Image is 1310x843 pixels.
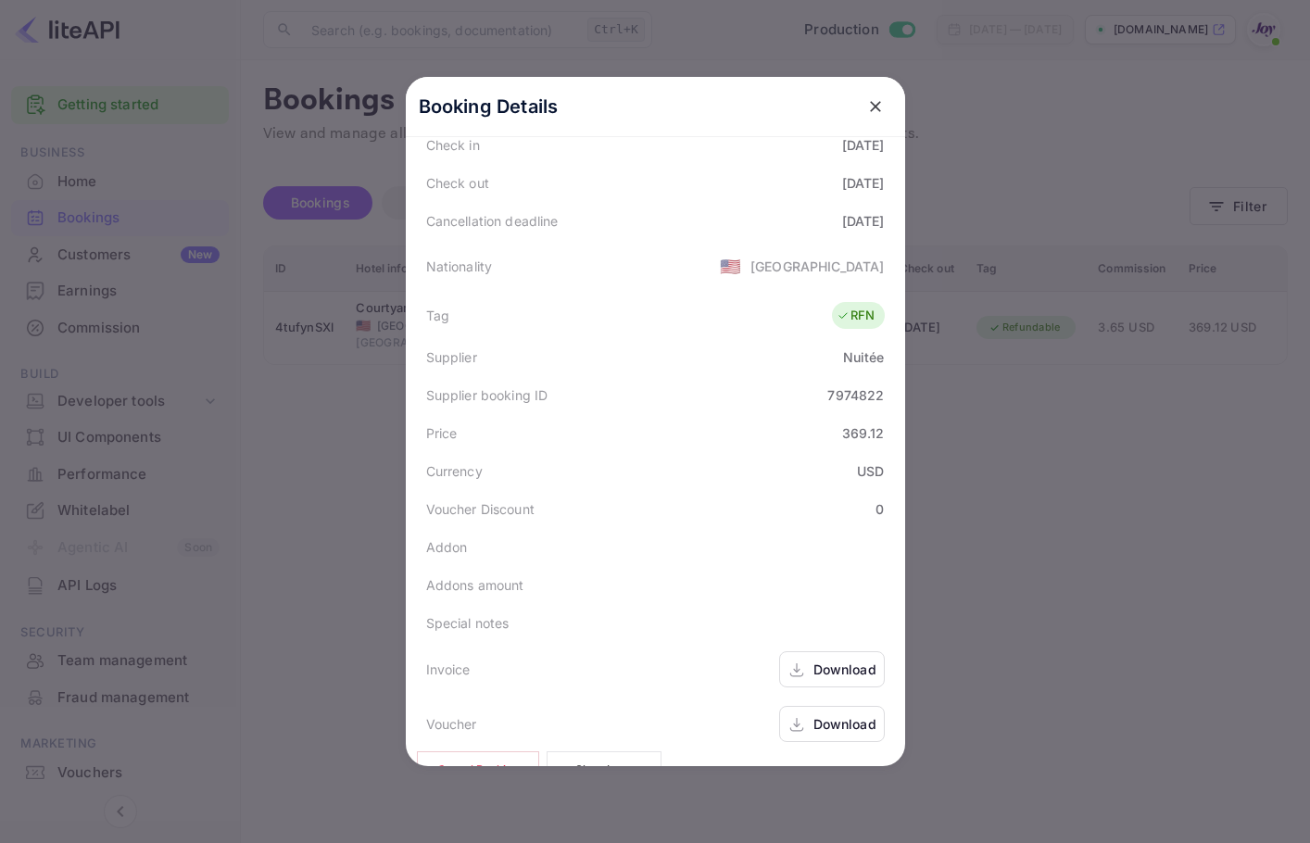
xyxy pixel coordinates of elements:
[426,135,480,155] div: Check in
[426,306,449,325] div: Tag
[813,714,876,734] div: Download
[426,537,468,557] div: Addon
[857,461,884,481] div: USD
[426,257,493,276] div: Nationality
[750,257,885,276] div: [GEOGRAPHIC_DATA]
[426,385,548,405] div: Supplier booking ID
[827,385,884,405] div: 7974822
[842,135,885,155] div: [DATE]
[842,423,885,443] div: 369.12
[859,90,892,123] button: close
[875,499,884,519] div: 0
[842,173,885,193] div: [DATE]
[426,613,510,633] div: Special notes
[426,423,458,443] div: Price
[426,173,489,193] div: Check out
[426,499,535,519] div: Voucher Discount
[837,307,875,325] div: RFN
[426,660,471,679] div: Invoice
[426,211,559,231] div: Cancellation deadline
[426,461,483,481] div: Currency
[426,575,524,595] div: Addons amount
[426,714,477,734] div: Voucher
[842,211,885,231] div: [DATE]
[843,347,885,367] div: Nuitée
[419,93,559,120] p: Booking Details
[547,751,661,788] button: Show Logs
[813,660,876,679] div: Download
[426,347,477,367] div: Supplier
[417,751,539,788] button: Cancel Booking
[720,249,741,283] span: United States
